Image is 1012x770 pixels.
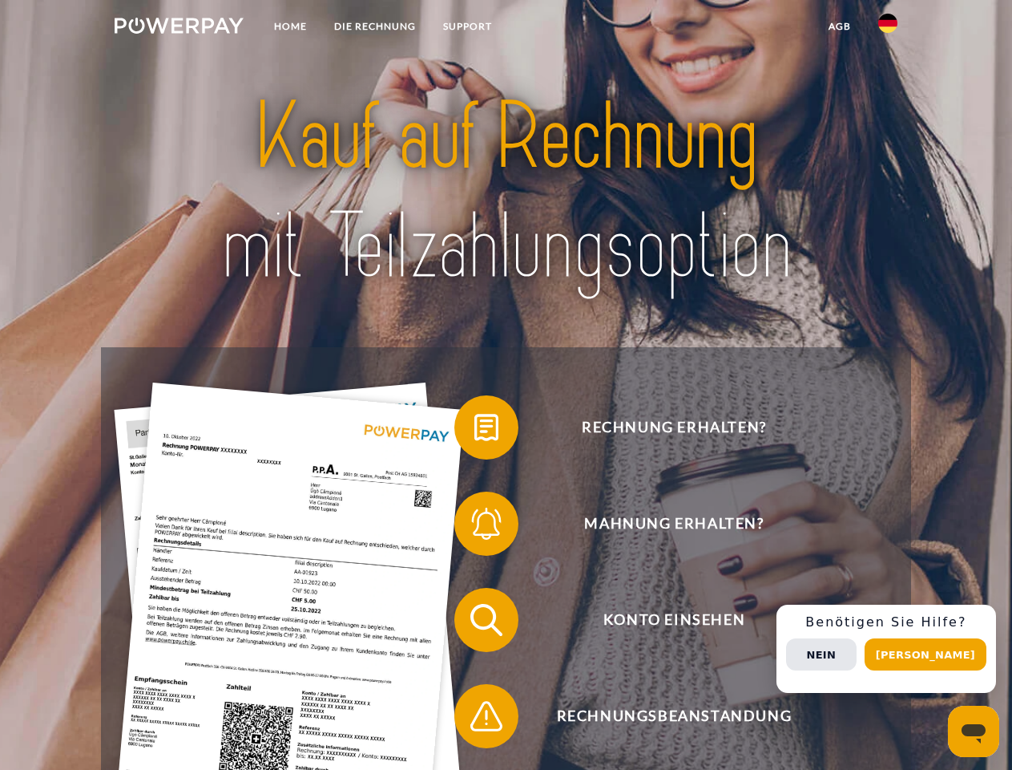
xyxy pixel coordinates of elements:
button: Nein [786,638,857,671]
a: SUPPORT [429,12,506,41]
img: qb_warning.svg [466,696,506,736]
span: Konto einsehen [478,588,870,652]
img: logo-powerpay-white.svg [115,18,244,34]
div: Schnellhilfe [776,605,996,693]
img: de [878,14,897,33]
a: DIE RECHNUNG [321,12,429,41]
img: qb_bell.svg [466,504,506,544]
a: Home [260,12,321,41]
img: qb_search.svg [466,600,506,640]
button: Mahnung erhalten? [454,492,871,556]
a: agb [815,12,865,41]
span: Rechnung erhalten? [478,395,870,460]
button: Konto einsehen [454,588,871,652]
button: [PERSON_NAME] [865,638,986,671]
img: qb_bill.svg [466,407,506,448]
img: title-powerpay_de.svg [153,77,859,307]
button: Rechnungsbeanstandung [454,684,871,748]
button: Rechnung erhalten? [454,395,871,460]
iframe: Schaltfläche zum Öffnen des Messaging-Fensters [948,706,999,757]
span: Rechnungsbeanstandung [478,684,870,748]
h3: Benötigen Sie Hilfe? [786,614,986,630]
span: Mahnung erhalten? [478,492,870,556]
